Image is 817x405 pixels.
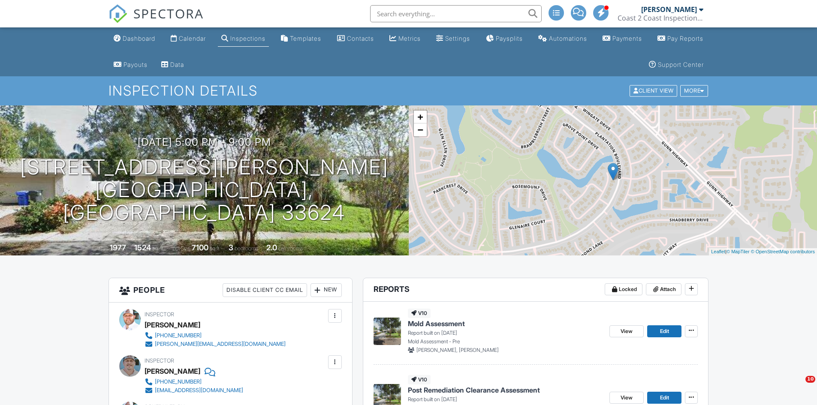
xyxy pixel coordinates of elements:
[788,376,808,396] iframe: Intercom live chat
[145,318,200,331] div: [PERSON_NAME]
[229,243,233,252] div: 3
[433,31,473,47] a: Settings
[158,57,187,73] a: Data
[109,278,352,303] h3: People
[223,283,307,297] div: Disable Client CC Email
[110,31,159,47] a: Dashboard
[235,245,258,252] span: bedrooms
[680,85,708,97] div: More
[145,386,243,395] a: [EMAIL_ADDRESS][DOMAIN_NAME]
[711,249,725,254] a: Leaflet
[230,35,265,42] div: Inspections
[709,248,817,255] div: |
[751,249,815,254] a: © OpenStreetMap contributors
[210,245,220,252] span: sq.ft.
[110,243,126,252] div: 1977
[179,35,206,42] div: Calendar
[14,156,395,224] h1: [STREET_ADDRESS][PERSON_NAME] [GEOGRAPHIC_DATA], [GEOGRAPHIC_DATA] 33624
[658,61,704,68] div: Support Center
[145,331,286,340] a: [PHONE_NUMBER]
[645,57,707,73] a: Support Center
[618,14,703,22] div: Coast 2 Coast Inspection Services
[535,31,591,47] a: Automations (Advanced)
[133,4,204,22] span: SPECTORA
[414,111,427,123] a: Zoom in
[630,85,677,97] div: Client View
[170,61,184,68] div: Data
[172,245,190,252] span: Lot Size
[311,283,342,297] div: New
[124,61,148,68] div: Payouts
[398,35,421,42] div: Metrics
[290,35,321,42] div: Templates
[667,35,703,42] div: Pay Reports
[109,83,709,98] h1: Inspection Details
[145,378,243,386] a: [PHONE_NUMBER]
[218,31,269,47] a: Inspections
[629,87,679,93] a: Client View
[155,341,286,348] div: [PERSON_NAME][EMAIL_ADDRESS][DOMAIN_NAME]
[266,243,277,252] div: 2.0
[109,12,204,30] a: SPECTORA
[370,5,542,22] input: Search everything...
[347,35,374,42] div: Contacts
[155,332,202,339] div: [PHONE_NUMBER]
[155,378,202,385] div: [PHONE_NUMBER]
[278,245,303,252] span: bathrooms
[599,31,645,47] a: Payments
[414,123,427,136] a: Zoom out
[496,35,523,42] div: Paysplits
[727,249,750,254] a: © MapTiler
[334,31,377,47] a: Contacts
[155,387,243,394] div: [EMAIL_ADDRESS][DOMAIN_NAME]
[145,311,174,318] span: Inspector
[612,35,642,42] div: Payments
[805,376,815,383] span: 10
[192,243,208,252] div: 7100
[445,35,470,42] div: Settings
[386,31,424,47] a: Metrics
[145,340,286,348] a: [PERSON_NAME][EMAIL_ADDRESS][DOMAIN_NAME]
[482,31,526,47] a: Paysplits
[641,5,697,14] div: [PERSON_NAME]
[134,243,151,252] div: 1524
[277,31,325,47] a: Templates
[167,31,209,47] a: Calendar
[99,245,109,252] span: Built
[123,35,155,42] div: Dashboard
[654,31,707,47] a: Pay Reports
[152,245,164,252] span: sq. ft.
[110,57,151,73] a: Payouts
[138,136,271,148] h3: [DATE] 5:00 pm - 9:00 pm
[145,357,174,364] span: Inspector
[549,35,587,42] div: Automations
[145,365,200,378] div: [PERSON_NAME]
[109,4,127,23] img: The Best Home Inspection Software - Spectora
